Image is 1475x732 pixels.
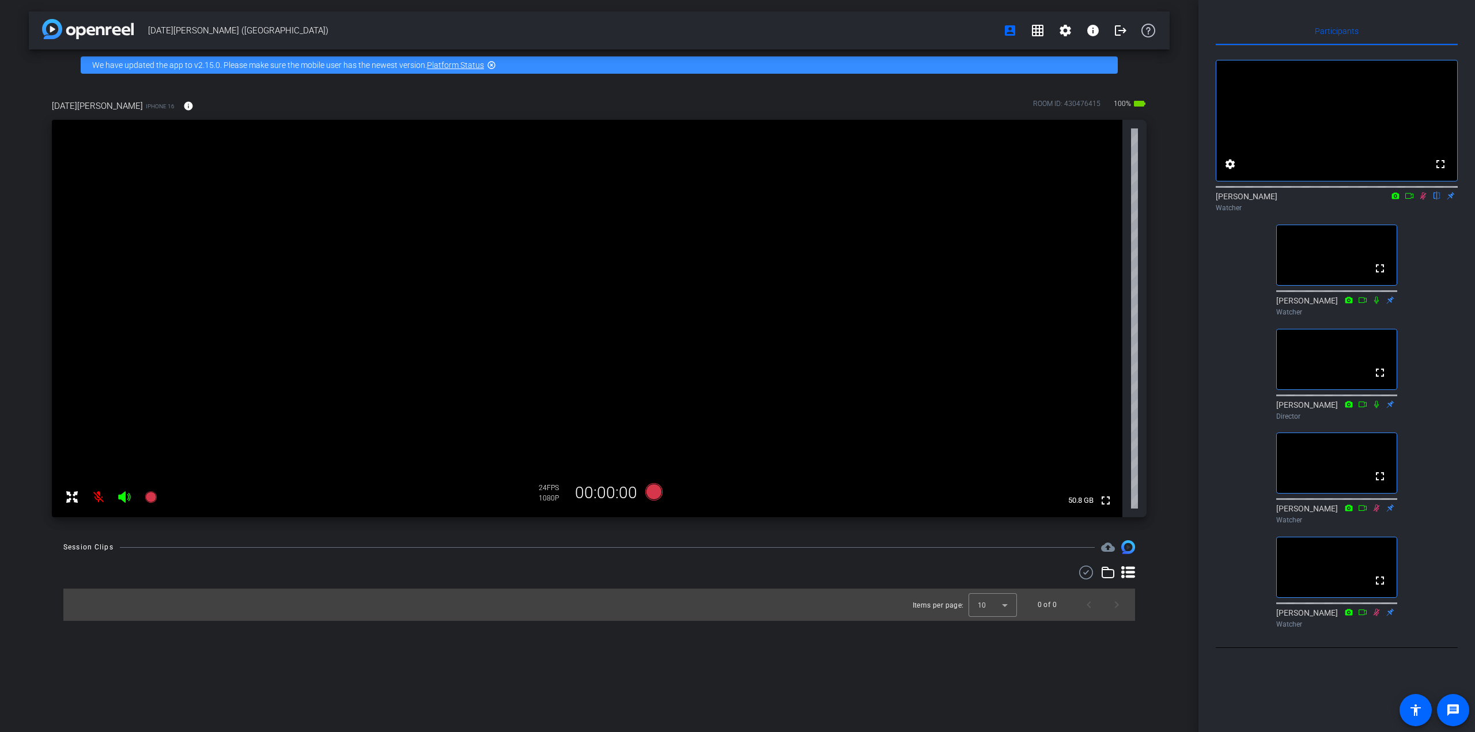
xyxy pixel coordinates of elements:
div: [PERSON_NAME] [1216,191,1458,213]
div: [PERSON_NAME] [1276,607,1397,629]
div: [PERSON_NAME] [1276,399,1397,422]
span: 50.8 GB [1064,494,1098,507]
span: Participants [1315,27,1359,35]
button: Next page [1103,591,1130,619]
div: Items per page: [913,600,964,611]
span: iPhone 16 [146,102,175,111]
div: [PERSON_NAME] [1276,503,1397,525]
div: Session Clips [63,541,114,553]
div: We have updated the app to v2.15.0. Please make sure the mobile user has the newest version. [81,56,1118,74]
div: 0 of 0 [1038,599,1057,610]
mat-icon: battery_std [1133,97,1147,111]
div: Director [1276,411,1397,422]
mat-icon: grid_on [1031,24,1045,37]
mat-icon: flip [1430,190,1444,200]
div: Watcher [1276,619,1397,629]
mat-icon: info [1086,24,1100,37]
div: Watcher [1276,515,1397,525]
span: [DATE][PERSON_NAME] [52,100,143,112]
mat-icon: settings [1223,157,1237,171]
mat-icon: highlight_off [487,60,496,70]
mat-icon: fullscreen [1099,494,1113,507]
mat-icon: fullscreen [1373,261,1387,275]
div: Watcher [1276,307,1397,317]
mat-icon: account_box [1003,24,1017,37]
mat-icon: fullscreen [1373,469,1387,483]
mat-icon: fullscreen [1373,366,1387,380]
mat-icon: cloud_upload [1101,540,1115,554]
div: [PERSON_NAME] [1276,295,1397,317]
div: 24 [539,483,568,492]
div: 1080P [539,494,568,503]
mat-icon: logout [1114,24,1128,37]
mat-icon: message [1446,703,1460,717]
mat-icon: fullscreen [1373,574,1387,587]
mat-icon: settings [1058,24,1072,37]
mat-icon: info [183,101,194,111]
div: Watcher [1216,203,1458,213]
mat-icon: accessibility [1409,703,1423,717]
span: 100% [1112,94,1133,113]
img: Session clips [1121,540,1135,554]
a: Platform Status [427,60,484,70]
div: ROOM ID: 430476415 [1033,98,1100,115]
span: FPS [547,484,559,492]
div: 00:00:00 [568,483,645,503]
span: Destinations for your clips [1101,540,1115,554]
img: app-logo [42,19,134,39]
button: Previous page [1075,591,1103,619]
mat-icon: fullscreen [1434,157,1447,171]
span: [DATE][PERSON_NAME] ([GEOGRAPHIC_DATA]) [148,19,996,42]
